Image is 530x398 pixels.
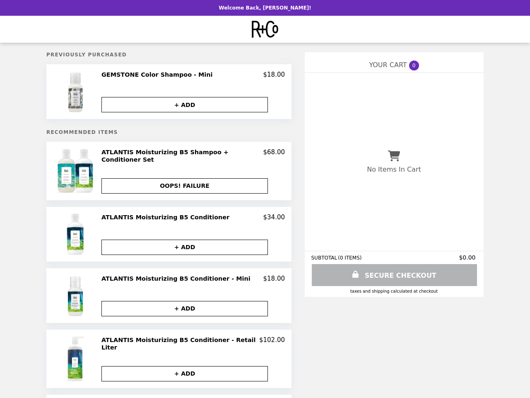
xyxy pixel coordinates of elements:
img: ATLANTIS Moisturizing B5 Conditioner - Mini [66,275,87,316]
span: SUBTOTAL [311,255,338,261]
h2: ATLANTIS Moisturizing B5 Conditioner - Retail Liter [101,336,259,352]
h2: GEMSTONE Color Shampoo - Mini [101,71,216,78]
h2: ATLANTIS Moisturizing B5 Shampoo + Conditioner Set [101,148,263,164]
p: $68.00 [263,148,285,164]
span: 0 [409,61,419,70]
img: ATLANTIS Moisturizing B5 Shampoo + Conditioner Set [53,148,100,194]
button: + ADD [101,97,268,112]
span: ( 0 ITEMS ) [338,255,362,261]
img: ATLANTIS Moisturizing B5 Conditioner - Retail Liter [65,336,88,381]
button: + ADD [101,366,268,381]
p: $18.00 [263,71,285,78]
h2: ATLANTIS Moisturizing B5 Conditioner - Mini [101,275,254,282]
button: + ADD [101,240,268,255]
span: $0.00 [459,254,477,261]
button: + ADD [101,301,268,316]
p: $18.00 [263,275,285,282]
img: ATLANTIS Moisturizing B5 Conditioner [66,214,87,255]
div: Taxes and Shipping calculated at checkout [311,289,477,294]
img: GEMSTONE Color Shampoo - Mini [66,71,87,112]
img: Brand Logo [252,21,279,38]
h5: Previously Purchased [46,52,291,58]
p: Welcome Back, [PERSON_NAME]! [219,5,311,11]
h2: ATLANTIS Moisturizing B5 Conditioner [101,214,233,221]
p: $34.00 [263,214,285,221]
p: $102.00 [259,336,285,352]
h5: Recommended Items [46,129,291,135]
p: No Items In Cart [367,165,421,173]
span: YOUR CART [369,61,407,69]
button: OOPS! FAILURE [101,178,268,194]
